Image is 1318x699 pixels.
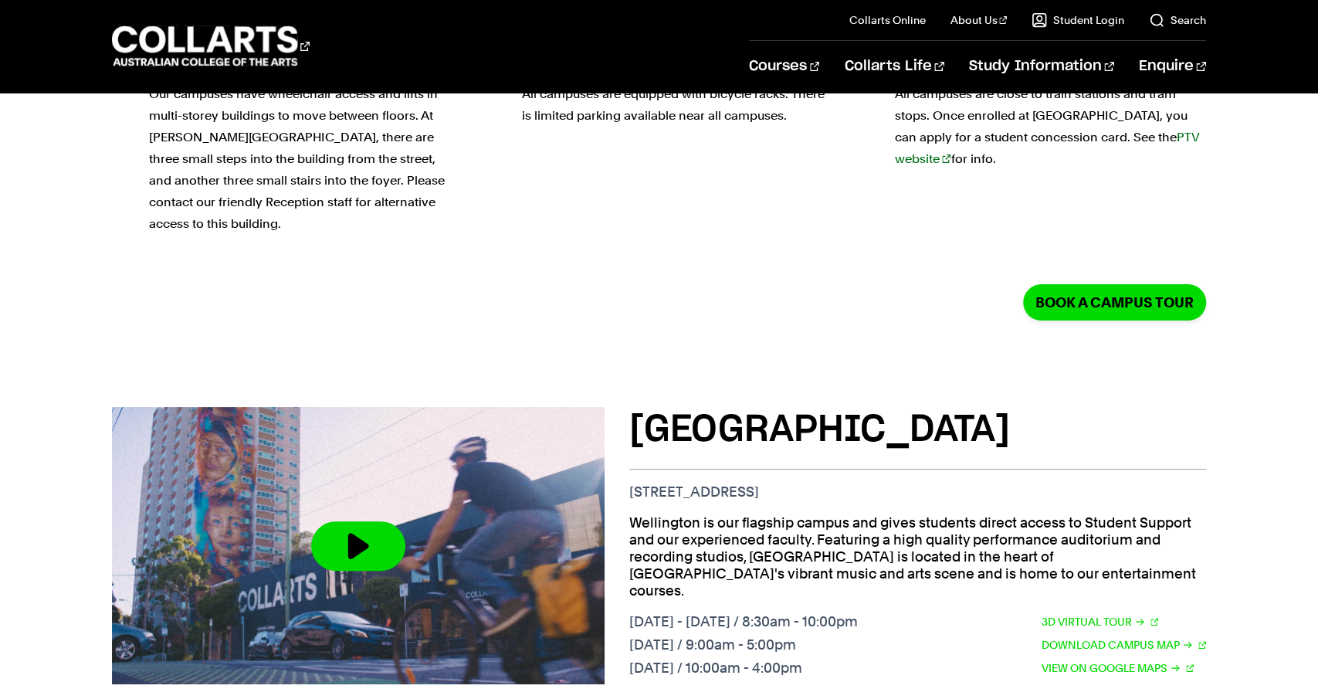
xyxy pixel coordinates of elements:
img: Video thumbnail [112,407,605,684]
a: Download Campus Map [1041,636,1206,653]
a: Search [1149,12,1206,28]
p: Our campuses have wheelchair access and lifts in multi-storey buildings to move between floors. A... [149,83,460,235]
a: Study Information [969,41,1114,92]
a: About Us [950,12,1007,28]
p: All campuses are close to train stations and tram stops. Once enrolled at [GEOGRAPHIC_DATA], you ... [895,83,1206,170]
p: [DATE] / 9:00am - 5:00pm [629,636,858,653]
a: Courses [749,41,819,92]
a: Book a Campus Tour [1023,284,1206,321]
a: 3D Virtual Tour [1041,613,1158,630]
p: Wellington is our flagship campus and gives students direct access to Student Support and our exp... [629,514,1206,599]
div: Go to homepage [112,24,310,68]
p: All campuses are equipped with bicycle racks. There is limited parking available near all campuses. [522,83,833,127]
a: Enquire [1139,41,1206,92]
h3: [GEOGRAPHIC_DATA] [629,407,1206,453]
a: Student Login [1032,12,1124,28]
a: View on Google Maps [1041,660,1194,677]
p: [DATE] - [DATE] / 8:30am - 10:00pm [629,613,858,630]
p: [DATE] / 10:00am - 4:00pm [629,660,858,677]
a: Collarts Online [849,12,925,28]
a: Collarts Life [844,41,944,92]
a: PTV website [895,130,1199,166]
p: [STREET_ADDRESS] [629,484,1206,500]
